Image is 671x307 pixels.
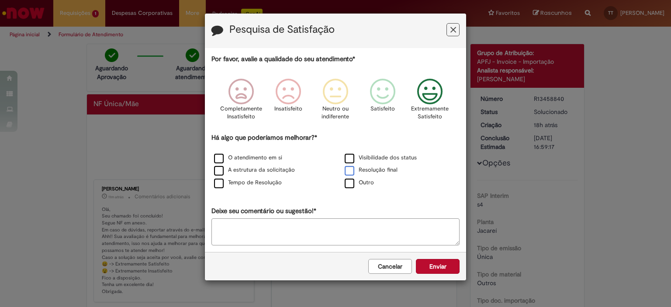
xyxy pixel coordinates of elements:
p: Extremamente Satisfeito [411,105,449,121]
label: Deixe seu comentário ou sugestão!* [211,207,316,216]
label: Visibilidade dos status [345,154,417,162]
label: Outro [345,179,374,187]
div: Há algo que poderíamos melhorar?* [211,133,460,190]
p: Insatisfeito [274,105,302,113]
label: Tempo de Resolução [214,179,282,187]
p: Neutro ou indiferente [320,105,351,121]
div: Satisfeito [360,72,405,132]
div: Extremamente Satisfeito [408,72,452,132]
button: Cancelar [368,259,412,274]
p: Completamente Insatisfeito [220,105,262,121]
label: Resolução final [345,166,398,174]
div: Completamente Insatisfeito [218,72,263,132]
div: Neutro ou indiferente [313,72,358,132]
p: Satisfeito [370,105,395,113]
div: Insatisfeito [266,72,311,132]
label: Pesquisa de Satisfação [229,24,335,35]
label: A estrutura da solicitação [214,166,295,174]
button: Enviar [416,259,460,274]
label: Por favor, avalie a qualidade do seu atendimento* [211,55,355,64]
label: O atendimento em si [214,154,282,162]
